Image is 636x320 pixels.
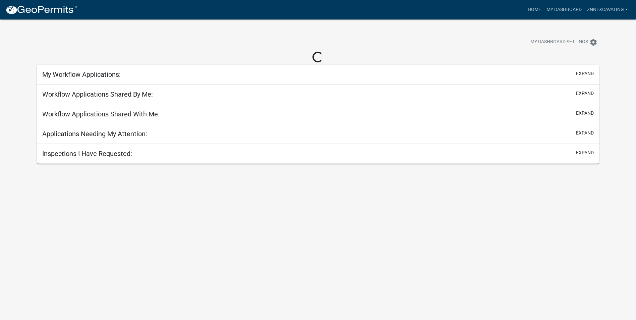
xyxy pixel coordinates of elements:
button: expand [576,70,594,77]
h5: Inspections I Have Requested: [42,150,132,158]
span: My Dashboard Settings [530,38,588,46]
h5: Workflow Applications Shared With Me: [42,110,160,118]
a: My Dashboard [544,3,584,16]
i: settings [589,38,597,46]
h5: Workflow Applications Shared By Me: [42,90,153,98]
a: znnexcavating [584,3,631,16]
h5: My Workflow Applications: [42,70,121,78]
button: expand [576,110,594,117]
button: My Dashboard Settingssettings [525,36,603,49]
button: expand [576,90,594,97]
button: expand [576,149,594,156]
h5: Applications Needing My Attention: [42,130,147,138]
button: expand [576,129,594,137]
a: Home [525,3,544,16]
